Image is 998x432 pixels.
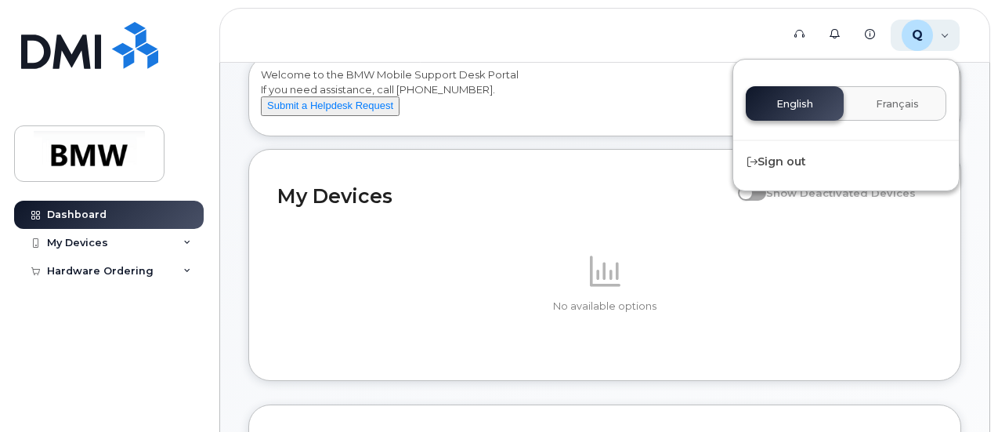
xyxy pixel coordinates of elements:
span: Show Deactivated Devices [766,187,916,199]
span: Français [876,98,919,111]
span: Q [912,26,923,45]
div: Welcome to the BMW Mobile Support Desk Portal If you need assistance, call [PHONE_NUMBER]. [261,67,949,130]
button: Submit a Helpdesk Request [261,96,400,116]
p: No available options [277,299,932,314]
div: QTE2391 [891,20,960,51]
h2: My Devices [277,184,730,208]
div: Sign out [733,147,959,176]
a: Submit a Helpdesk Request [261,99,400,111]
iframe: Messenger Launcher [930,364,986,420]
